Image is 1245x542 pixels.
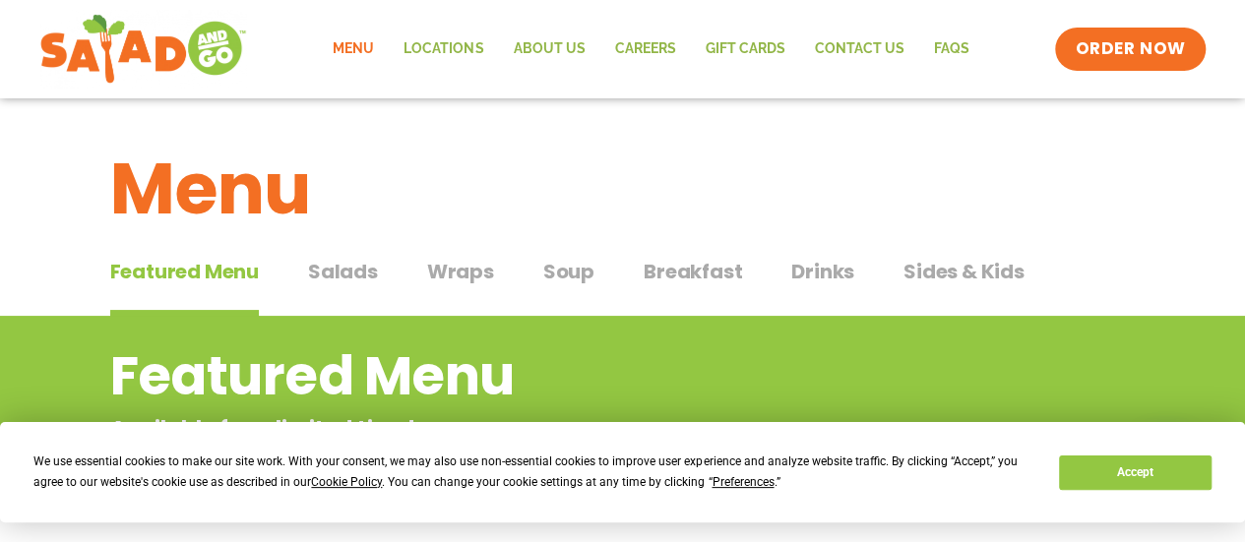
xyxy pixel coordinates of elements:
[690,27,799,72] a: GIFT CARDS
[311,475,382,489] span: Cookie Policy
[110,336,977,416] h2: Featured Menu
[110,257,259,286] span: Featured Menu
[599,27,690,72] a: Careers
[427,257,494,286] span: Wraps
[389,27,498,72] a: Locations
[498,27,599,72] a: About Us
[318,27,389,72] a: Menu
[308,257,378,286] span: Salads
[318,27,983,72] nav: Menu
[918,27,983,72] a: FAQs
[791,257,854,286] span: Drinks
[1055,28,1205,71] a: ORDER NOW
[1075,37,1185,61] span: ORDER NOW
[543,257,594,286] span: Soup
[712,475,774,489] span: Preferences
[903,257,1025,286] span: Sides & Kids
[644,257,742,286] span: Breakfast
[110,413,977,446] p: Available for a limited time!
[39,10,247,89] img: new-SAG-logo-768×292
[1059,455,1211,490] button: Accept
[799,27,918,72] a: Contact Us
[33,452,1035,493] div: We use essential cookies to make our site work. With your consent, we may also use non-essential ...
[110,136,1136,242] h1: Menu
[110,250,1136,317] div: Tabbed content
